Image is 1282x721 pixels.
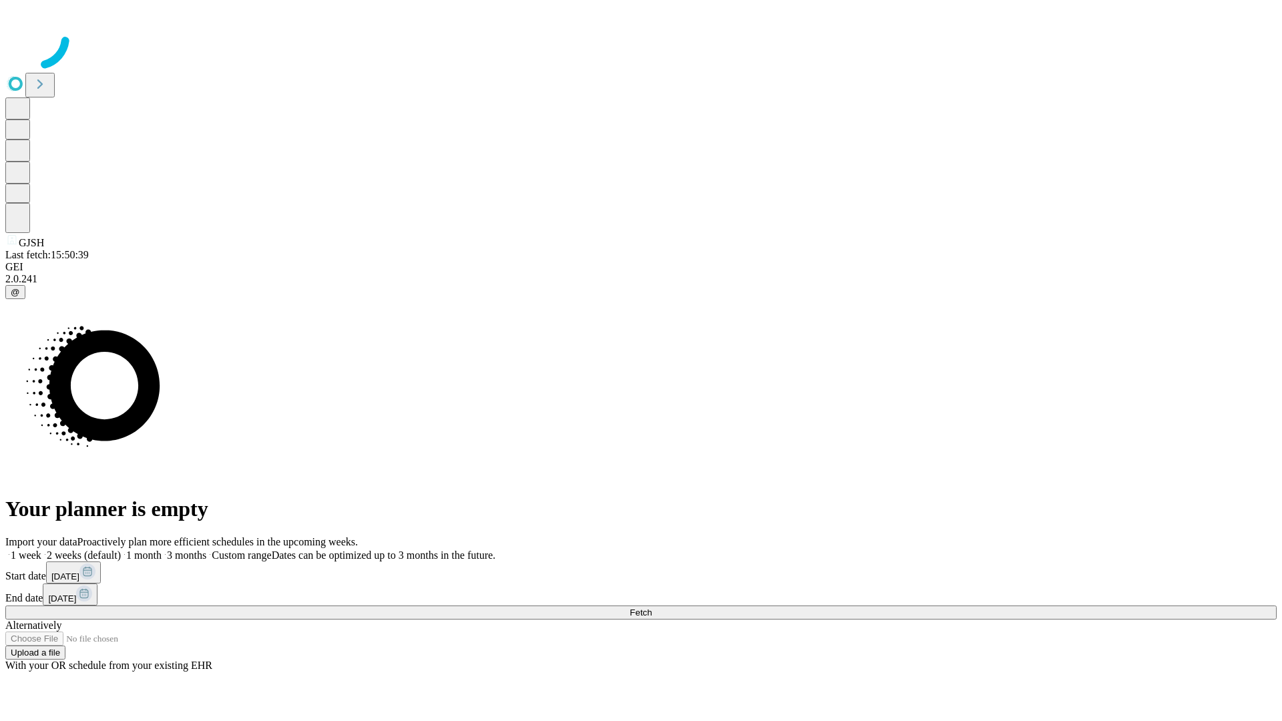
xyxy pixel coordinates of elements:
[5,536,77,547] span: Import your data
[48,593,76,604] span: [DATE]
[5,660,212,671] span: With your OR schedule from your existing EHR
[5,646,65,660] button: Upload a file
[77,536,358,547] span: Proactively plan more efficient schedules in the upcoming weeks.
[212,549,271,561] span: Custom range
[51,571,79,581] span: [DATE]
[5,583,1277,606] div: End date
[43,583,97,606] button: [DATE]
[272,549,495,561] span: Dates can be optimized up to 3 months in the future.
[47,549,121,561] span: 2 weeks (default)
[126,549,162,561] span: 1 month
[5,606,1277,620] button: Fetch
[630,608,652,618] span: Fetch
[46,561,101,583] button: [DATE]
[11,549,41,561] span: 1 week
[5,261,1277,273] div: GEI
[167,549,206,561] span: 3 months
[5,561,1277,583] div: Start date
[5,620,61,631] span: Alternatively
[5,497,1277,521] h1: Your planner is empty
[5,249,89,260] span: Last fetch: 15:50:39
[5,273,1277,285] div: 2.0.241
[5,285,25,299] button: @
[19,237,44,248] span: GJSH
[11,287,20,297] span: @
